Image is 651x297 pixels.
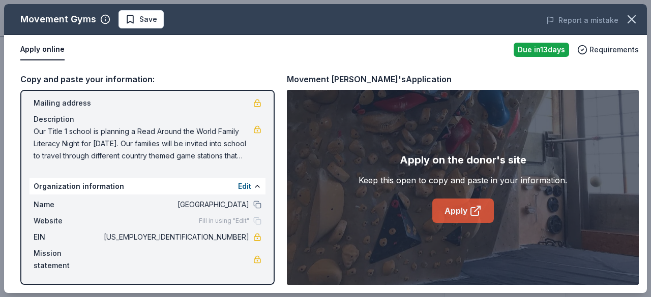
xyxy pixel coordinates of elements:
button: Edit [238,180,251,192]
div: Apply on the donor's site [400,152,526,168]
div: Movement Gyms [20,11,96,27]
div: Due in 13 days [514,43,569,57]
span: EIN [34,231,102,243]
span: Save [139,13,157,25]
span: Requirements [589,44,639,56]
span: Our Title 1 school is planning a Read Around the World Family Literacy Night for [DATE]. Our fami... [34,125,253,162]
button: Save [119,10,164,28]
span: Mailing address [34,97,102,109]
span: Website [34,215,102,227]
span: Fill in using "Edit" [199,217,249,225]
span: [GEOGRAPHIC_DATA] [102,199,249,211]
button: Apply online [20,39,65,60]
div: Copy and paste your information: [20,73,275,86]
a: Apply [432,199,494,223]
div: Description [34,113,261,125]
div: Movement [PERSON_NAME]'s Application [287,73,452,86]
button: Report a mistake [546,14,618,26]
span: [US_EMPLOYER_IDENTIFICATION_NUMBER] [102,231,249,243]
button: Requirements [577,44,639,56]
div: Organization information [29,178,265,194]
div: Keep this open to copy and paste in your information. [359,174,567,186]
span: Mission statement [34,247,102,272]
span: Name [34,199,102,211]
